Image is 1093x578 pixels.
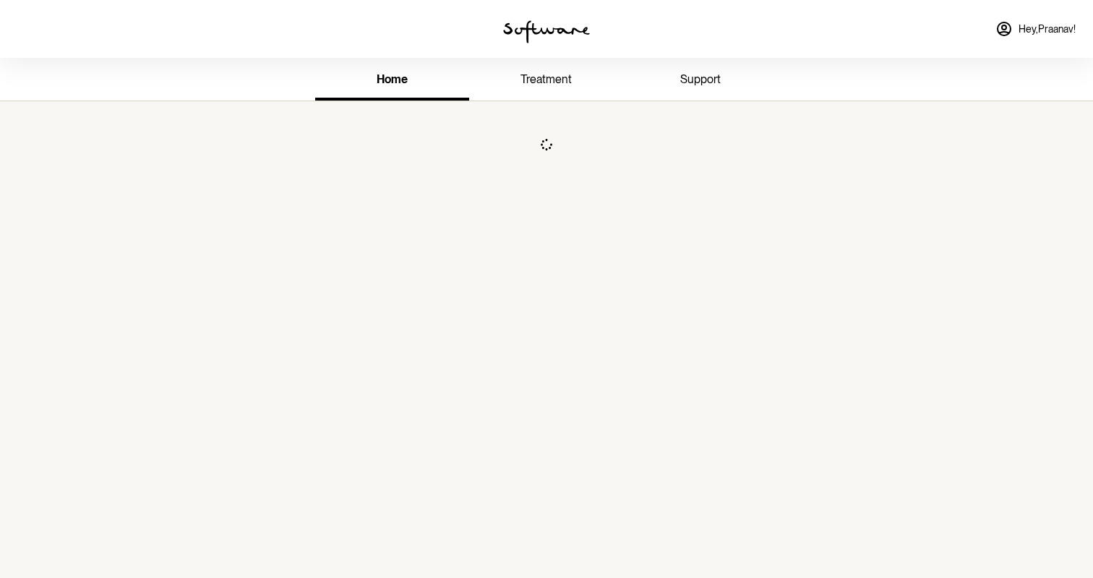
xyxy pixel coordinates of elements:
[624,61,778,101] a: support
[1019,23,1076,35] span: Hey, Praanav !
[503,20,590,43] img: software logo
[469,61,623,101] a: treatment
[377,72,408,86] span: home
[520,72,572,86] span: treatment
[987,12,1084,46] a: Hey,Praanav!
[315,61,469,101] a: home
[680,72,721,86] span: support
